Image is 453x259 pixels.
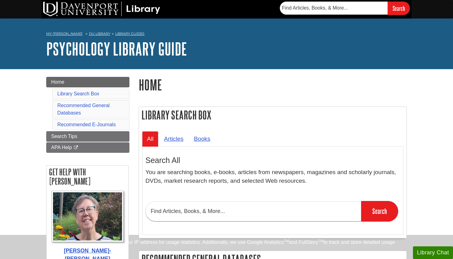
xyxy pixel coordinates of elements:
input: Find Articles, Books, & More... [145,201,361,221]
span: Search Tips [51,134,77,139]
input: Search [388,2,410,15]
img: Profile Photo [51,191,124,242]
h3: Search All [145,156,400,165]
i: This link opens in a new window [73,146,79,150]
a: My [PERSON_NAME] [46,31,83,36]
a: Home [46,77,129,87]
input: Search [361,201,398,221]
a: Articles [159,131,188,146]
img: DU Library [43,2,160,16]
h2: Library Search Box [139,107,406,123]
span: Home [51,79,64,85]
nav: breadcrumb [46,30,407,40]
a: Psychology Library Guide [46,39,187,58]
a: Library Search Box [57,91,99,96]
a: DU Library [89,31,110,36]
a: Library Guides [115,31,145,36]
a: All [142,131,158,146]
input: Find Articles, Books, & More... [280,2,388,15]
a: Search Tips [46,131,129,142]
span: APA Help [51,145,72,150]
h1: Home [139,77,407,93]
button: Library Chat [413,246,453,259]
a: Books [189,131,215,146]
form: Searches DU Library's articles, books, and more [280,2,410,15]
h2: Get help with [PERSON_NAME] [47,165,129,188]
a: APA Help [46,142,129,153]
p: You are searching books, e-books, articles from newspapers, magazines and scholarly journals, DVD... [145,168,400,186]
a: Recommended General Databases [57,103,110,115]
a: Recommended E-Journals [57,122,116,127]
